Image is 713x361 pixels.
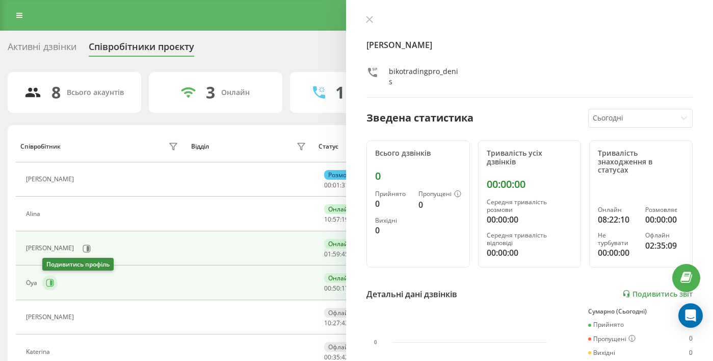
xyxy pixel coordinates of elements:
div: Прийнято [375,190,410,198]
span: 31 [341,181,349,189]
div: 0 [375,224,410,236]
span: 01 [324,250,331,258]
div: Вихідні [588,349,615,356]
span: 17 [341,284,349,293]
div: : : [324,182,349,189]
div: 0 [375,198,410,210]
div: Alina [26,210,43,218]
div: 0 [689,321,693,328]
div: 1 [335,83,345,102]
div: 08:22:10 [598,213,637,226]
div: 00:00:00 [487,247,573,259]
text: 0 [374,340,377,345]
span: 57 [333,215,340,224]
div: Пропущені [418,190,461,199]
div: Тривалість знаходження в статусах [598,149,684,175]
span: 00 [324,284,331,293]
span: 43 [341,319,349,327]
span: 10 [324,215,331,224]
div: Пропущені [588,335,636,343]
div: Тривалість усіх дзвінків [487,149,573,166]
div: 00:00:00 [487,213,573,226]
div: Активні дзвінки [8,41,76,57]
div: bikotradingpro_denis [389,66,462,87]
div: Онлайн [598,206,637,213]
div: : : [324,354,349,361]
div: Офлайн [324,308,357,318]
div: 3 [206,83,215,102]
div: Розмовляє [324,170,364,180]
div: Oya [26,279,40,286]
div: Сумарно (Сьогодні) [588,308,693,315]
span: 59 [333,250,340,258]
span: 50 [333,284,340,293]
div: Не турбувати [598,232,637,247]
div: : : [324,216,349,223]
div: : : [324,285,349,292]
div: Середня тривалість відповіді [487,232,573,247]
div: Вихідні [375,217,410,224]
div: Подивитись профіль [42,258,114,271]
div: 00:00:00 [598,247,637,259]
div: Офлайн [324,342,357,352]
h4: [PERSON_NAME] [366,39,693,51]
div: Всього акаунтів [67,88,124,97]
div: 02:35:09 [645,239,684,252]
span: 19 [341,215,349,224]
div: 00:00:00 [487,178,573,190]
div: 8 [51,83,61,102]
div: Співробітники проєкту [89,41,194,57]
span: 27 [333,319,340,327]
div: Open Intercom Messenger [678,303,703,328]
div: Онлайн [324,204,356,214]
div: 0 [689,335,693,343]
span: 10 [324,319,331,327]
div: Онлайн [221,88,250,97]
div: Прийнято [588,321,624,328]
span: 01 [333,181,340,189]
div: Онлайн [324,273,356,283]
div: [PERSON_NAME] [26,176,76,183]
a: Подивитись звіт [622,290,693,298]
div: Офлайн [645,232,684,239]
div: 0 [689,349,693,356]
div: Співробітник [20,143,61,150]
div: 00:00:00 [645,213,684,226]
div: : : [324,251,349,258]
div: Відділ [191,143,209,150]
div: 0 [375,170,461,182]
div: Зведена статистика [366,110,473,126]
div: 0 [418,199,461,211]
div: [PERSON_NAME] [26,314,76,321]
div: : : [324,320,349,327]
div: Всього дзвінків [375,149,461,158]
span: 00 [324,181,331,189]
div: [PERSON_NAME] [26,245,76,252]
div: Розмовляє [645,206,684,213]
div: Статус [319,143,338,150]
span: 45 [341,250,349,258]
div: Детальні дані дзвінків [366,288,457,300]
div: Онлайн [324,239,356,249]
div: Katerina [26,348,52,355]
div: Середня тривалість розмови [487,199,573,213]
